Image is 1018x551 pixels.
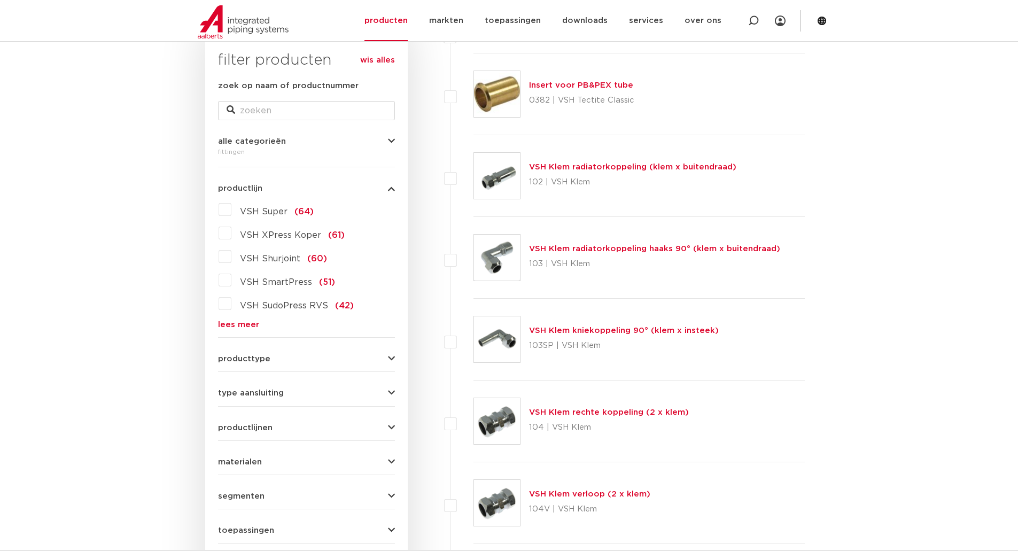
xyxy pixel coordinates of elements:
button: alle categorieën [218,137,395,145]
span: VSH SmartPress [240,278,312,286]
span: materialen [218,458,262,466]
span: (60) [307,254,327,263]
span: (42) [335,301,354,310]
button: materialen [218,458,395,466]
label: zoek op naam of productnummer [218,80,359,92]
span: segmenten [218,492,265,500]
a: VSH Klem radiatorkoppeling haaks 90° (klem x buitendraad) [529,245,780,253]
span: alle categorieën [218,137,286,145]
img: Thumbnail for VSH Klem kniekoppeling 90° (klem x insteek) [474,316,520,362]
a: VSH Klem radiatorkoppeling (klem x buitendraad) [529,163,736,171]
p: 103SP | VSH Klem [529,337,719,354]
div: fittingen [218,145,395,158]
button: type aansluiting [218,389,395,397]
img: Thumbnail for VSH Klem radiatorkoppeling (klem x buitendraad) [474,153,520,199]
button: productlijn [218,184,395,192]
span: productlijnen [218,424,273,432]
button: segmenten [218,492,395,500]
a: Insert voor PB&PEX tube [529,81,633,89]
span: producttype [218,355,270,363]
p: 102 | VSH Klem [529,174,736,191]
a: VSH Klem rechte koppeling (2 x klem) [529,408,689,416]
span: VSH SudoPress RVS [240,301,328,310]
p: 103 | VSH Klem [529,255,780,273]
button: productlijnen [218,424,395,432]
span: VSH Super [240,207,287,216]
a: wis alles [360,54,395,67]
button: producttype [218,355,395,363]
input: zoeken [218,101,395,120]
span: VSH Shurjoint [240,254,300,263]
p: 0382 | VSH Tectite Classic [529,92,634,109]
img: Thumbnail for VSH Klem rechte koppeling (2 x klem) [474,398,520,444]
a: lees meer [218,321,395,329]
p: 104 | VSH Klem [529,419,689,436]
button: toepassingen [218,526,395,534]
span: VSH XPress Koper [240,231,321,239]
h3: filter producten [218,50,395,71]
span: type aansluiting [218,389,284,397]
img: Thumbnail for VSH Klem radiatorkoppeling haaks 90° (klem x buitendraad) [474,235,520,281]
a: VSH Klem kniekoppeling 90° (klem x insteek) [529,327,719,335]
span: (51) [319,278,335,286]
span: toepassingen [218,526,274,534]
img: Thumbnail for VSH Klem verloop (2 x klem) [474,480,520,526]
img: Thumbnail for Insert voor PB&PEX tube [474,71,520,117]
span: productlijn [218,184,262,192]
p: 104V | VSH Klem [529,501,650,518]
a: VSH Klem verloop (2 x klem) [529,490,650,498]
span: (61) [328,231,345,239]
span: (64) [294,207,314,216]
